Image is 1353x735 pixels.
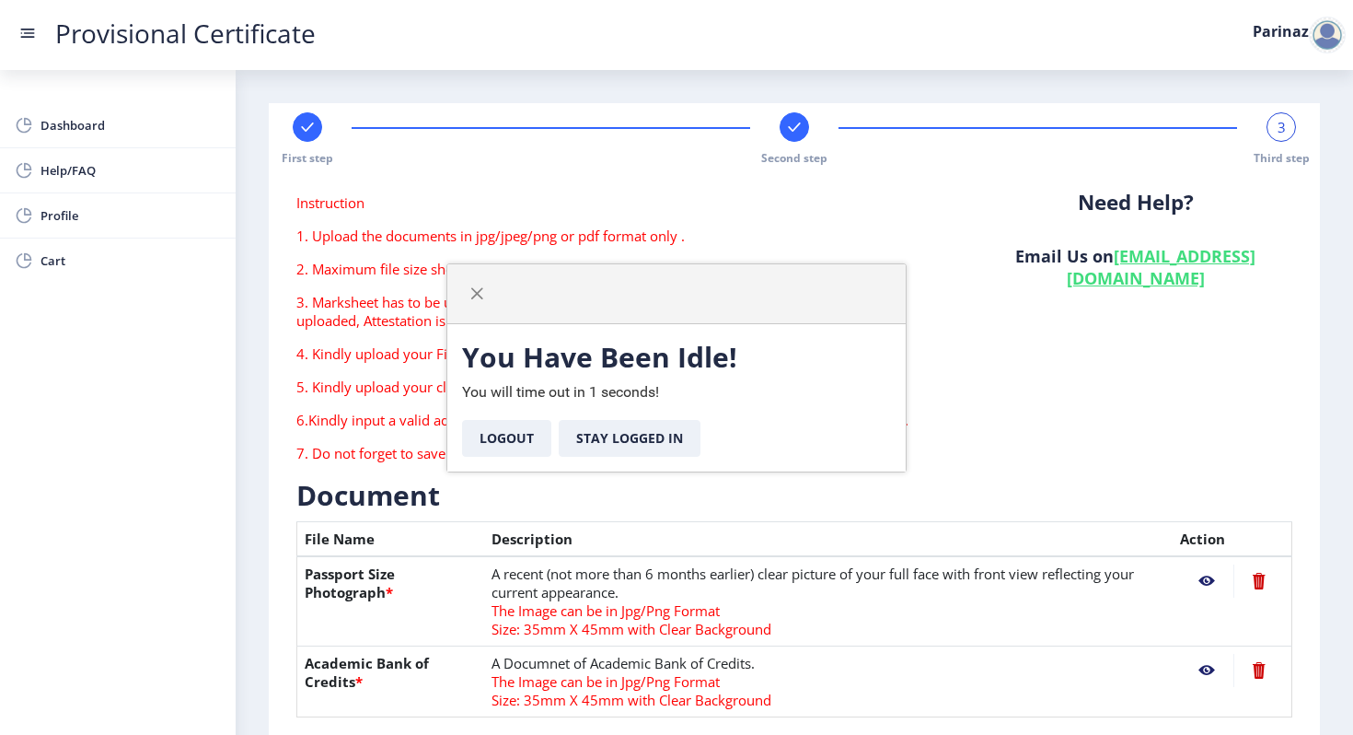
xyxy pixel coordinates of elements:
p: 7. Do not forget to save details before proceeding ahead . [296,444,951,462]
span: Cart [40,250,221,272]
p: 4. Kindly upload your Final Year/Semester Pass Marksheet. [296,344,951,363]
td: A Documnet of Academic Bank of Credits. [484,647,1173,717]
p: 6.Kindly input a valid address, as the certificate will be couriered on the mentioned address only. [296,411,951,429]
p: 5. Kindly upload your clear photo, it should not be older than 6 months. [296,378,951,396]
th: Description [484,522,1173,557]
nb-action: Delete File [1233,565,1284,598]
th: File Name [297,522,484,557]
div: You will time out in 1 seconds! [447,324,906,472]
th: Academic Bank of Credits [297,647,484,717]
button: Stay Logged In [559,420,700,457]
label: Parinaz [1253,24,1309,39]
span: First step [282,150,333,166]
span: Third step [1254,150,1310,166]
h6: Email Us on [978,245,1292,289]
span: The Image can be in Jpg/Png Format [491,601,720,620]
td: A recent (not more than 6 months earlier) clear picture of your full face with front view reflect... [484,556,1173,647]
nb-action: View File [1180,654,1233,687]
a: [EMAIL_ADDRESS][DOMAIN_NAME] [1067,245,1256,289]
span: 3 [1278,118,1286,136]
button: Logout [462,420,551,457]
span: Size: 35mm X 45mm with Clear Background [491,691,771,709]
p: 2. Maximum file size should be 5 MB. [296,260,951,278]
span: Size: 35mm X 45mm with Clear Background [491,620,771,638]
span: Second step [761,150,827,166]
span: Help/FAQ [40,159,221,181]
span: Profile [40,204,221,227]
p: 3. Marksheet has to be uploaded in the original copy . In case of Photocopy / Xerox copies being ... [296,293,951,330]
span: The Image can be in Jpg/Png Format [491,672,720,691]
h3: Document [296,477,1292,514]
span: Dashboard [40,114,221,136]
p: 1. Upload the documents in jpg/jpeg/png or pdf format only . [296,227,951,245]
th: Passport Size Photograph [297,556,484,647]
span: Instruction [296,193,364,212]
nb-action: View File [1180,565,1233,598]
th: Action [1173,522,1292,557]
h3: You Have Been Idle! [462,339,891,376]
a: Provisional Certificate [37,24,334,43]
nb-action: Delete File [1233,654,1284,687]
b: Need Help? [1078,188,1194,216]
